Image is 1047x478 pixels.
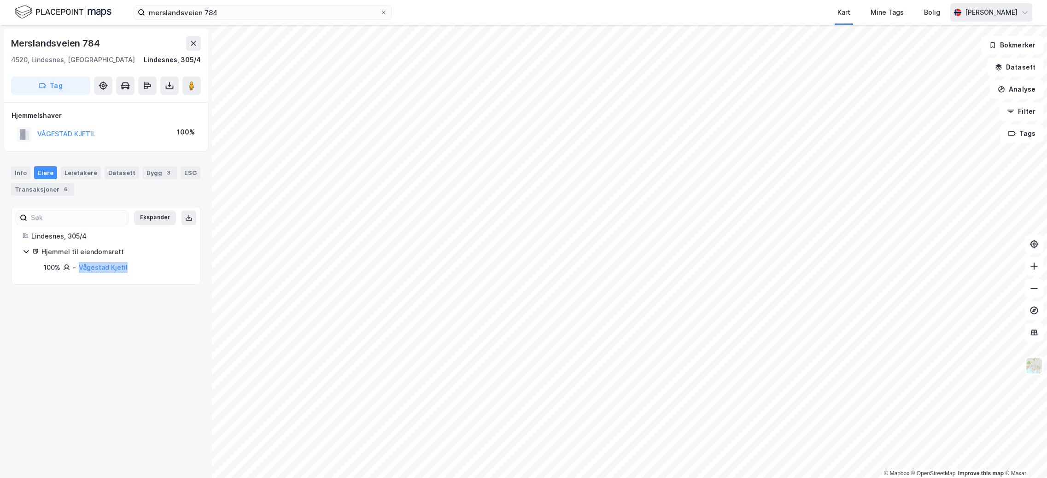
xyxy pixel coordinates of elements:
a: Vågestad Kjetil [79,263,128,271]
input: Søk [27,211,128,225]
iframe: Chat Widget [1001,434,1047,478]
div: Kontrollprogram for chat [1001,434,1047,478]
a: Mapbox [884,470,909,477]
img: Z [1025,357,1043,374]
div: Info [11,166,30,179]
div: Lindesnes, 305/4 [144,54,201,65]
div: Bolig [924,7,940,18]
button: Ekspander [134,210,176,225]
button: Datasett [987,58,1043,76]
div: Hjemmel til eiendomsrett [41,246,189,257]
div: ESG [181,166,200,179]
div: Hjemmelshaver [12,110,200,121]
button: Analyse [990,80,1043,99]
div: [PERSON_NAME] [965,7,1018,18]
div: 4520, Lindesnes, [GEOGRAPHIC_DATA] [11,54,135,65]
div: Mine Tags [871,7,904,18]
input: Søk på adresse, matrikkel, gårdeiere, leietakere eller personer [145,6,380,19]
div: Transaksjoner [11,183,74,196]
div: Bygg [143,166,177,179]
a: Improve this map [958,470,1004,477]
div: 3 [164,168,173,177]
img: logo.f888ab2527a4732fd821a326f86c7f29.svg [15,4,111,20]
button: Tag [11,76,90,95]
div: 100% [177,127,195,138]
div: Kart [837,7,850,18]
div: Lindesnes, 305/4 [31,231,189,242]
div: Datasett [105,166,139,179]
a: OpenStreetMap [911,470,956,477]
div: 100% [44,262,60,273]
div: Eiere [34,166,57,179]
button: Bokmerker [981,36,1043,54]
div: 6 [61,185,70,194]
div: Leietakere [61,166,101,179]
button: Filter [999,102,1043,121]
div: Merslandsveien 784 [11,36,101,51]
div: - [73,262,76,273]
button: Tags [1000,124,1043,143]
